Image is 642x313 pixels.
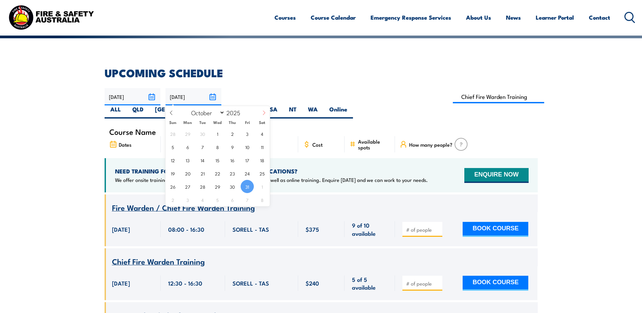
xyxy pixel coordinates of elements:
span: September 28, 2025 [166,127,179,140]
label: QLD [127,105,149,119]
input: Year [225,108,247,117]
span: Mon [180,120,195,125]
input: To date [165,88,221,105]
span: October 22, 2025 [211,167,224,180]
input: # of people [406,226,440,233]
span: October 10, 2025 [241,140,254,153]
span: October 17, 2025 [241,153,254,167]
span: Fire Warden / Chief Fire Warden Training [112,202,255,213]
span: Available spots [358,139,390,150]
p: We offer onsite training, training at our centres, multisite solutions as well as online training... [115,176,428,183]
span: October 19, 2025 [166,167,179,180]
span: October 27, 2025 [181,180,194,193]
span: Cost [312,142,323,147]
span: SORELL - TAS [233,279,269,287]
a: Emergency Response Services [371,8,451,26]
span: Wed [210,120,225,125]
h4: NEED TRAINING FOR LARGER GROUPS OR MULTIPLE LOCATIONS? [115,167,428,175]
span: [DATE] [112,279,130,287]
span: October 26, 2025 [166,180,179,193]
span: October 29, 2025 [211,180,224,193]
span: October 6, 2025 [181,140,194,153]
input: Search Course [453,90,545,103]
span: 12:30 - 16:30 [168,279,202,287]
span: November 8, 2025 [256,193,269,206]
label: SA [264,105,283,119]
label: TAS [242,105,264,119]
span: October 8, 2025 [211,140,224,153]
span: November 6, 2025 [226,193,239,206]
span: October 9, 2025 [226,140,239,153]
a: Course Calendar [311,8,356,26]
span: November 1, 2025 [256,180,269,193]
label: NT [283,105,302,119]
span: SORELL - TAS [233,225,269,233]
span: October 13, 2025 [181,153,194,167]
a: News [506,8,521,26]
input: From date [105,88,160,105]
span: October 16, 2025 [226,153,239,167]
label: Online [324,105,353,119]
button: ENQUIRE NOW [464,168,528,183]
span: 5 of 5 available [352,275,388,291]
span: October 30, 2025 [226,180,239,193]
button: BOOK COURSE [463,222,528,237]
span: 08:00 - 16:30 [168,225,204,233]
span: October 12, 2025 [166,153,179,167]
span: Course Name [109,129,156,134]
label: VIC [221,105,242,119]
span: October 23, 2025 [226,167,239,180]
span: October 14, 2025 [196,153,209,167]
span: November 2, 2025 [166,193,179,206]
span: [DATE] [112,225,130,233]
span: October 2, 2025 [226,127,239,140]
span: Tue [195,120,210,125]
span: September 29, 2025 [181,127,194,140]
a: Fire Warden / Chief Fire Warden Training [112,204,255,212]
span: October 15, 2025 [211,153,224,167]
a: Contact [589,8,610,26]
a: Learner Portal [536,8,574,26]
span: Thu [225,120,240,125]
span: October 11, 2025 [256,140,269,153]
button: BOOK COURSE [463,276,528,291]
span: $240 [306,279,319,287]
label: WA [302,105,324,119]
span: November 5, 2025 [211,193,224,206]
span: Sat [255,120,270,125]
span: October 3, 2025 [241,127,254,140]
a: Chief Fire Warden Training [112,257,205,266]
input: # of people [406,280,440,287]
a: About Us [466,8,491,26]
select: Month [188,108,225,117]
span: Chief Fire Warden Training [112,255,205,267]
span: How many people? [409,142,452,147]
span: Sun [165,120,180,125]
span: October 31, 2025 [241,180,254,193]
span: October 4, 2025 [256,127,269,140]
span: October 28, 2025 [196,180,209,193]
span: September 30, 2025 [196,127,209,140]
span: October 18, 2025 [256,153,269,167]
span: October 7, 2025 [196,140,209,153]
label: ALL [105,105,127,119]
span: October 5, 2025 [166,140,179,153]
span: $375 [306,225,319,233]
span: Fri [240,120,255,125]
span: October 24, 2025 [241,167,254,180]
span: November 4, 2025 [196,193,209,206]
span: October 1, 2025 [211,127,224,140]
span: 9 of 10 available [352,221,388,237]
span: Dates [119,142,132,147]
span: October 25, 2025 [256,167,269,180]
span: October 20, 2025 [181,167,194,180]
span: October 21, 2025 [196,167,209,180]
a: Courses [274,8,296,26]
h2: UPCOMING SCHEDULE [105,68,538,77]
span: November 3, 2025 [181,193,194,206]
label: [GEOGRAPHIC_DATA] [149,105,221,119]
span: November 7, 2025 [241,193,254,206]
